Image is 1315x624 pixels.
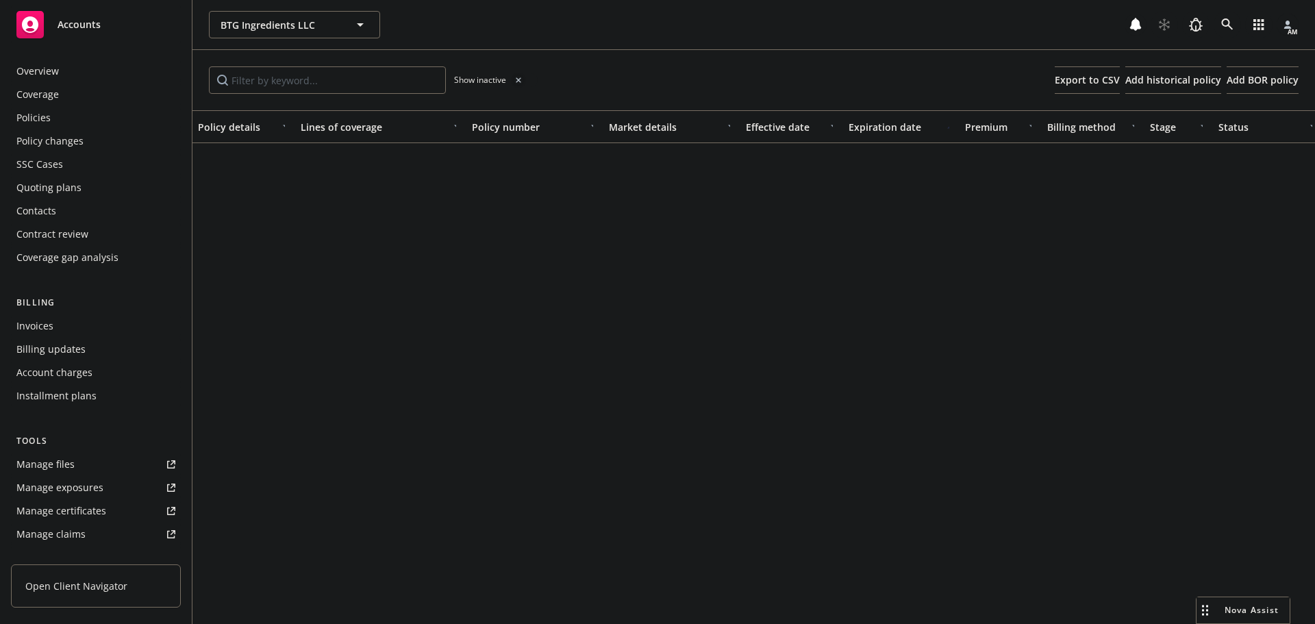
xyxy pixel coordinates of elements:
button: Market details [603,110,740,143]
a: SSC Cases [11,153,181,175]
span: Add BOR policy [1227,73,1299,86]
a: Manage BORs [11,547,181,569]
div: Stage [1150,120,1192,134]
div: Premium [965,120,1021,134]
span: Open Client Navigator [25,579,127,593]
a: Coverage gap analysis [11,247,181,269]
div: Overview [16,60,59,82]
button: Premium [960,110,1042,143]
a: Switch app [1245,11,1273,38]
div: Billing method [1047,120,1124,134]
div: Policies [16,107,51,129]
a: Search [1214,11,1241,38]
div: Account charges [16,362,92,384]
div: Drag to move [1197,597,1214,623]
a: Manage certificates [11,500,181,522]
div: Lines of coverage [301,120,446,134]
div: Manage claims [16,523,86,545]
div: Manage files [16,453,75,475]
div: Invoices [16,315,53,337]
button: Lines of coverage [295,110,466,143]
button: Expiration date [843,110,960,143]
a: Coverage [11,84,181,105]
span: Export to CSV [1055,73,1120,86]
a: Contract review [11,223,181,245]
input: Filter by keyword... [209,66,446,94]
a: Contacts [11,200,181,222]
button: Export to CSV [1055,66,1120,94]
div: Policy number [472,120,583,134]
a: Billing updates [11,338,181,360]
div: Policy changes [16,130,84,152]
a: Start snowing [1151,11,1178,38]
div: Manage certificates [16,500,106,522]
button: BTG Ingredients LLC [209,11,380,38]
button: Add BOR policy [1227,66,1299,94]
a: Installment plans [11,385,181,407]
span: BTG Ingredients LLC [221,18,339,32]
div: Coverage [16,84,59,105]
button: Nova Assist [1196,597,1290,624]
a: Accounts [11,5,181,44]
button: Stage [1144,110,1213,143]
div: Quoting plans [16,177,82,199]
button: Effective date [740,110,843,143]
a: Manage files [11,453,181,475]
div: Policy details [198,120,275,134]
div: Contract review [16,223,88,245]
div: Manage exposures [16,477,103,499]
div: Contacts [16,200,56,222]
button: Policy number [466,110,603,143]
a: Invoices [11,315,181,337]
a: Manage exposures [11,477,181,499]
div: Effective date [746,120,823,134]
a: Policies [11,107,181,129]
span: Accounts [58,19,101,30]
a: Overview [11,60,181,82]
div: Billing [11,296,181,310]
a: Policy changes [11,130,181,152]
a: Report a Bug [1182,11,1210,38]
button: Billing method [1042,110,1144,143]
span: Nova Assist [1225,604,1279,616]
div: Expiration date [849,120,939,134]
a: Account charges [11,362,181,384]
a: Quoting plans [11,177,181,199]
div: Market details [609,120,720,134]
span: Show inactive [454,74,506,86]
a: Manage claims [11,523,181,545]
button: Policy details [192,110,295,143]
div: Tools [11,434,181,448]
div: Coverage gap analysis [16,247,118,269]
div: Installment plans [16,385,97,407]
div: Billing updates [16,338,86,360]
div: SSC Cases [16,153,63,175]
span: Add historical policy [1125,73,1221,86]
div: Status [1218,120,1302,134]
div: Manage BORs [16,547,81,569]
button: Add historical policy [1125,66,1221,94]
